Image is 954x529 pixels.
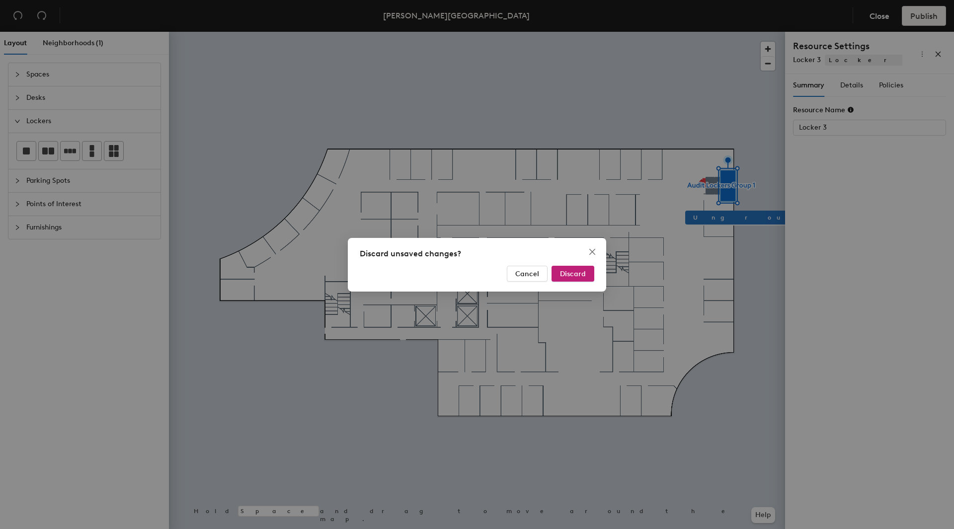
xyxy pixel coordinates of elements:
div: Discard unsaved changes? [360,248,594,260]
button: Cancel [507,266,548,282]
button: Discard [552,266,594,282]
span: close [588,248,596,256]
span: Close [584,248,600,256]
button: Close [584,244,600,260]
span: Cancel [515,269,539,278]
span: Discard [560,269,586,278]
